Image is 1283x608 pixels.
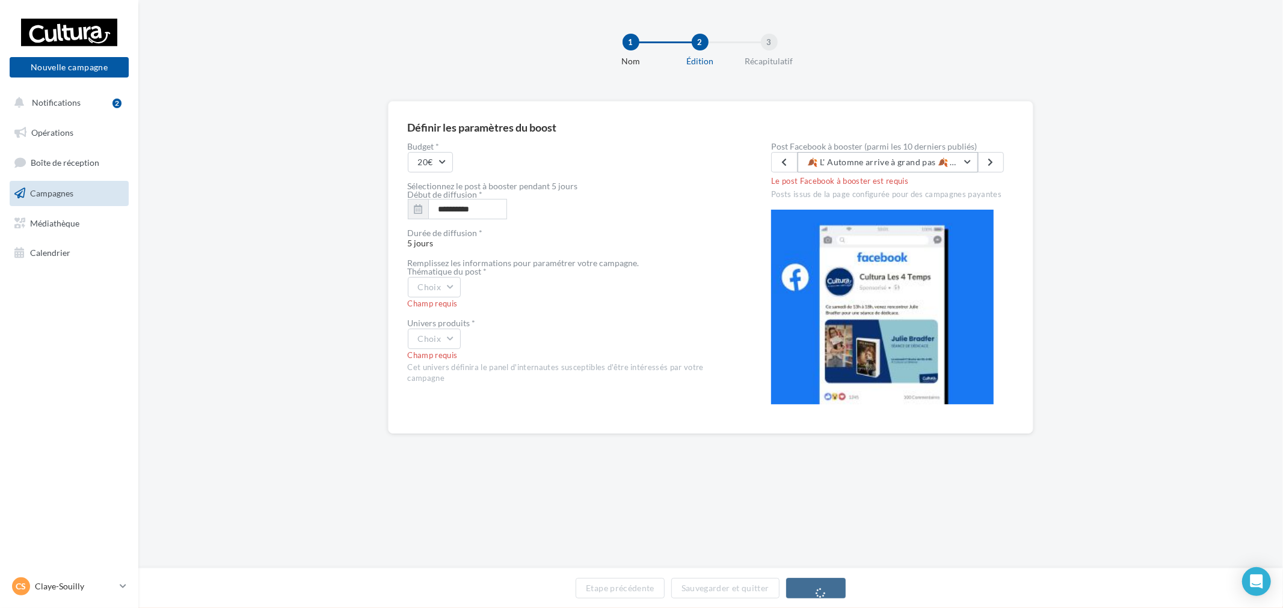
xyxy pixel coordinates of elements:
div: Champ requis [408,299,733,309]
div: 2 [692,34,709,50]
div: Open Intercom Messenger [1242,567,1271,596]
label: Budget * [408,142,733,151]
a: Calendrier [7,240,131,266]
span: Campagnes [30,188,73,198]
img: operation-preview [771,210,994,404]
span: Opérations [31,127,73,138]
div: Sélectionnez le post à booster pendant 5 jours [408,182,733,190]
a: Boîte de réception [7,150,131,175]
div: 1 [623,34,639,50]
span: 5 jours [408,229,733,248]
span: Boîte de réception [31,157,99,168]
label: Post Facebook à booster (parmi les 10 derniers publiés) [771,142,1014,151]
div: Champ requis [408,350,733,361]
button: Sauvegarder et quitter [671,578,780,598]
span: Calendrier [30,248,70,258]
div: Durée de diffusion * [408,229,733,237]
button: Choix [408,277,461,297]
button: Notifications 2 [7,90,126,115]
div: Univers produits * [408,319,733,327]
div: Nom [592,55,669,67]
button: Nouvelle campagne [10,57,129,78]
span: Notifications [32,97,81,108]
div: Le post Facebook à booster est requis [771,174,1014,187]
div: Cet univers définira le panel d'internautes susceptibles d'être intéressés par votre campagne [408,362,733,384]
a: Opérations [7,120,131,145]
div: Définir les paramètres du boost [408,122,557,133]
div: Remplissez les informations pour paramétrer votre campagne. [408,259,733,267]
span: Médiathèque [30,217,79,228]
label: Début de diffusion * [408,190,483,199]
div: Thématique du post * [408,267,733,276]
div: Édition [662,55,739,67]
a: Médiathèque [7,211,131,236]
button: 20€ [408,152,453,172]
span: CS [16,580,26,592]
div: Posts issus de la page configurée pour des campagnes payantes [771,187,1014,200]
div: Récapitulatif [731,55,808,67]
div: 2 [112,99,122,108]
p: Claye-Souilly [35,580,115,592]
button: Etape précédente [576,578,665,598]
div: 3 [761,34,778,50]
a: CS Claye-Souilly [10,575,129,598]
button: 🍂 L' Automne arrive à grand pas 🍂 Alors que les derniers rayons de soleil de l'été illuminent enc... [798,152,978,172]
a: Campagnes [7,181,131,206]
button: Choix [408,329,461,349]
